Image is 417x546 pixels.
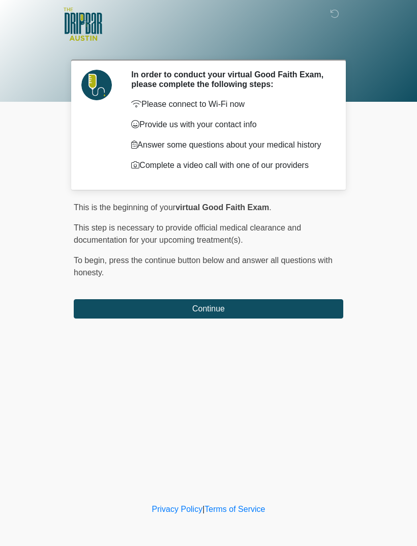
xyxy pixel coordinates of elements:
[269,203,271,212] span: .
[74,223,301,244] span: This step is necessary to provide official medical clearance and documentation for your upcoming ...
[204,505,265,513] a: Terms of Service
[175,203,269,212] strong: virtual Good Faith Exam
[131,70,328,89] h2: In order to conduct your virtual Good Faith Exam, please complete the following steps:
[131,98,328,110] p: Please connect to Wi-Fi now
[131,119,328,131] p: Provide us with your contact info
[74,299,343,319] button: Continue
[64,8,102,41] img: The DRIPBaR - Austin The Domain Logo
[202,505,204,513] a: |
[131,139,328,151] p: Answer some questions about your medical history
[131,159,328,171] p: Complete a video call with one of our providers
[74,256,109,265] span: To begin,
[81,70,112,100] img: Agent Avatar
[152,505,203,513] a: Privacy Policy
[74,203,175,212] span: This is the beginning of your
[74,256,333,277] span: press the continue button below and answer all questions with honesty.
